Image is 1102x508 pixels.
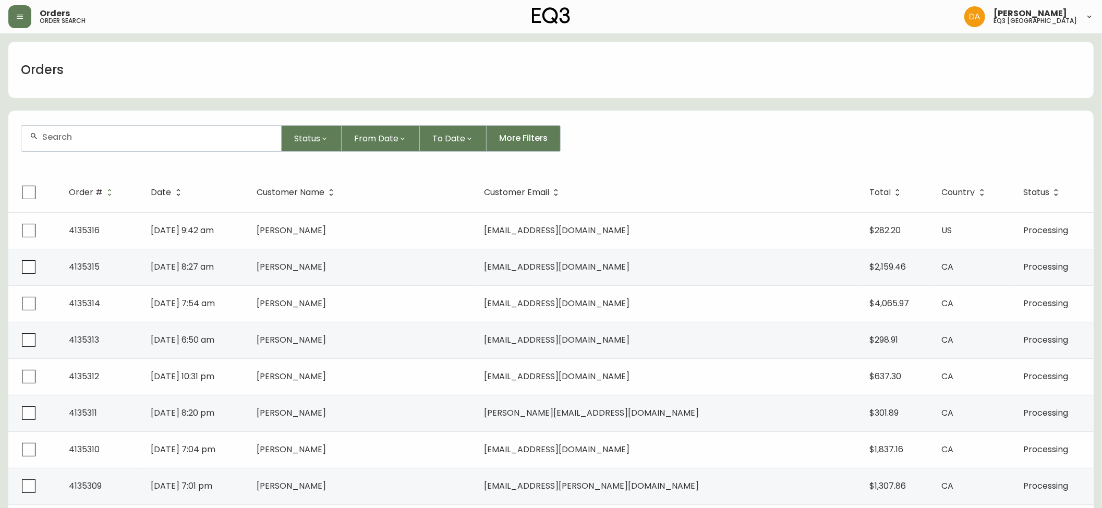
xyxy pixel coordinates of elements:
[151,370,215,382] span: [DATE] 10:31 pm
[994,9,1067,18] span: [PERSON_NAME]
[151,224,214,236] span: [DATE] 9:42 am
[942,189,975,196] span: Country
[994,18,1077,24] h5: eq3 [GEOGRAPHIC_DATA]
[942,407,954,419] span: CA
[942,334,954,346] span: CA
[942,443,954,455] span: CA
[484,407,699,419] span: [PERSON_NAME][EMAIL_ADDRESS][DOMAIN_NAME]
[69,189,103,196] span: Order #
[257,443,326,455] span: [PERSON_NAME]
[257,261,326,273] span: [PERSON_NAME]
[1023,297,1068,309] span: Processing
[1023,370,1068,382] span: Processing
[487,125,561,152] button: More Filters
[869,480,906,492] span: $1,307.86
[869,407,899,419] span: $301.89
[151,261,214,273] span: [DATE] 8:27 am
[342,125,420,152] button: From Date
[484,188,563,197] span: Customer Email
[1023,224,1068,236] span: Processing
[69,334,99,346] span: 4135313
[1023,480,1068,492] span: Processing
[151,189,172,196] span: Date
[869,261,906,273] span: $2,159.46
[69,188,116,197] span: Order #
[869,443,903,455] span: $1,837.16
[69,224,100,236] span: 4135316
[151,407,215,419] span: [DATE] 8:20 pm
[151,334,215,346] span: [DATE] 6:50 am
[257,224,326,236] span: [PERSON_NAME]
[69,261,100,273] span: 4135315
[1023,189,1049,196] span: Status
[484,189,549,196] span: Customer Email
[69,480,102,492] span: 4135309
[869,189,891,196] span: Total
[354,132,398,145] span: From Date
[484,297,629,309] span: [EMAIL_ADDRESS][DOMAIN_NAME]
[257,480,326,492] span: [PERSON_NAME]
[869,188,904,197] span: Total
[151,480,213,492] span: [DATE] 7:01 pm
[69,407,97,419] span: 4135311
[40,9,70,18] span: Orders
[21,61,64,79] h1: Orders
[42,132,273,142] input: Search
[942,261,954,273] span: CA
[1023,261,1068,273] span: Processing
[1023,334,1068,346] span: Processing
[484,480,699,492] span: [EMAIL_ADDRESS][PERSON_NAME][DOMAIN_NAME]
[69,370,99,382] span: 4135312
[257,188,338,197] span: Customer Name
[942,224,952,236] span: US
[151,443,216,455] span: [DATE] 7:04 pm
[151,188,185,197] span: Date
[532,7,571,24] img: logo
[964,6,985,27] img: dd1a7e8db21a0ac8adbf82b84ca05374
[257,189,324,196] span: Customer Name
[869,370,901,382] span: $637.30
[869,297,909,309] span: $4,065.97
[294,132,320,145] span: Status
[257,370,326,382] span: [PERSON_NAME]
[942,297,954,309] span: CA
[1023,443,1068,455] span: Processing
[432,132,465,145] span: To Date
[1023,407,1068,419] span: Processing
[869,334,898,346] span: $298.91
[484,370,629,382] span: [EMAIL_ADDRESS][DOMAIN_NAME]
[484,334,629,346] span: [EMAIL_ADDRESS][DOMAIN_NAME]
[257,297,326,309] span: [PERSON_NAME]
[1023,188,1063,197] span: Status
[484,261,629,273] span: [EMAIL_ADDRESS][DOMAIN_NAME]
[69,297,100,309] span: 4135314
[499,132,548,144] span: More Filters
[420,125,487,152] button: To Date
[151,297,215,309] span: [DATE] 7:54 am
[257,334,326,346] span: [PERSON_NAME]
[942,370,954,382] span: CA
[484,443,629,455] span: [EMAIL_ADDRESS][DOMAIN_NAME]
[257,407,326,419] span: [PERSON_NAME]
[282,125,342,152] button: Status
[40,18,86,24] h5: order search
[942,188,989,197] span: Country
[69,443,100,455] span: 4135310
[942,480,954,492] span: CA
[869,224,901,236] span: $282.20
[484,224,629,236] span: [EMAIL_ADDRESS][DOMAIN_NAME]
